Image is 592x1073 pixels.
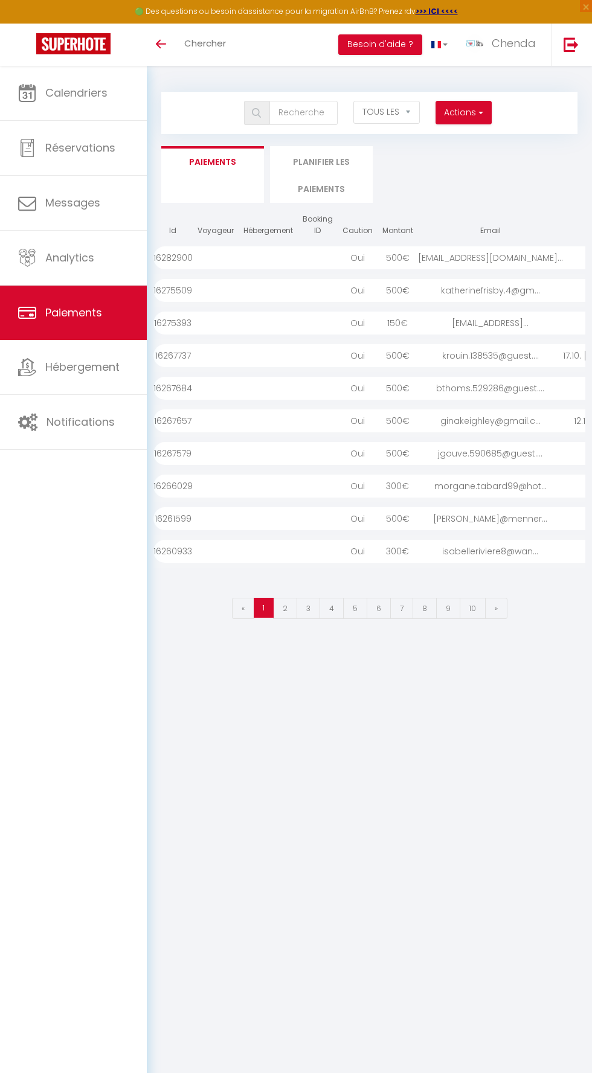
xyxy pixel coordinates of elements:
a: >>> ICI <<<< [416,6,458,16]
div: Oui [338,442,378,465]
span: € [402,447,410,460]
a: 3 [297,598,320,619]
button: Besoin d'aide ? [338,34,422,55]
a: 4 [320,598,344,619]
div: krouin.138535@guest.... [418,344,563,367]
span: Hébergement [45,359,120,374]
span: € [402,415,410,427]
a: 8 [413,598,437,619]
div: Oui [338,475,378,498]
div: 16275393 [153,312,193,335]
button: Actions [436,101,491,125]
span: Réservations [45,140,115,155]
div: 500 [378,344,418,367]
div: morgane.tabard99@hot... [418,475,563,498]
div: 150 [378,312,418,335]
div: 16275509 [153,279,193,302]
span: » [495,603,498,613]
span: € [402,382,410,394]
span: € [401,317,408,329]
th: Voyageur [193,209,239,242]
div: 300 [378,540,418,563]
div: 500 [378,246,418,269]
div: 500 [378,507,418,530]
div: 16261599 [153,507,193,530]
span: € [402,350,410,362]
a: 10 [460,598,486,619]
th: Montant [378,209,418,242]
span: Messages [45,195,100,210]
th: Hébergement [239,209,298,242]
a: Next [485,598,507,619]
th: Id [153,209,193,242]
div: [PERSON_NAME]@menner... [418,507,563,530]
div: 16266029 [153,475,193,498]
a: 7 [390,598,413,619]
div: Oui [338,279,378,302]
li: Paiements [161,146,264,203]
div: Oui [338,377,378,400]
span: Analytics [45,250,94,265]
div: Oui [338,246,378,269]
div: [EMAIL_ADDRESS]... [418,312,563,335]
span: Chenda [492,36,536,51]
div: katherinefrisby.4@gm... [418,279,563,302]
a: 9 [436,598,460,619]
a: 1 [254,598,274,618]
div: 16267684 [153,377,193,400]
div: Oui [338,312,378,335]
span: € [402,545,409,557]
span: € [402,252,410,264]
div: 300 [378,475,418,498]
div: 16267737 [153,344,193,367]
div: Oui [338,540,378,563]
a: 6 [367,598,391,619]
div: ginakeighley@gmail.c... [418,409,563,432]
a: 5 [343,598,367,619]
span: Calendriers [45,85,108,100]
div: jgouve.590685@guest.... [418,442,563,465]
th: Booking ID [298,209,338,242]
div: 16267579 [153,442,193,465]
img: logout [564,37,579,52]
a: Previous [232,598,254,619]
input: Recherche [269,101,338,125]
div: Oui [338,344,378,367]
div: 500 [378,409,418,432]
div: [EMAIL_ADDRESS][DOMAIN_NAME]... [418,246,563,269]
a: Chercher [175,24,235,66]
div: 16260933 [153,540,193,563]
span: Notifications [47,414,115,429]
nav: Page navigation example [232,592,507,624]
span: € [402,284,410,296]
div: 500 [378,279,418,302]
span: Chercher [184,37,226,50]
span: € [402,513,410,525]
img: Super Booking [36,33,111,54]
div: bthoms.529286@guest.... [418,377,563,400]
div: 500 [378,442,418,465]
th: Email [418,209,563,242]
a: 2 [273,598,297,619]
a: ... Chenda [457,24,551,66]
div: 16267657 [153,409,193,432]
img: ... [466,34,484,53]
div: Oui [338,507,378,530]
th: Caution [338,209,378,242]
span: € [402,480,409,492]
div: 500 [378,377,418,400]
span: « [242,603,245,613]
div: Oui [338,409,378,432]
li: Planifier les paiements [270,146,373,203]
div: isabelleriviere8@wan... [418,540,563,563]
div: 16282900 [153,246,193,269]
span: Paiements [45,305,102,320]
